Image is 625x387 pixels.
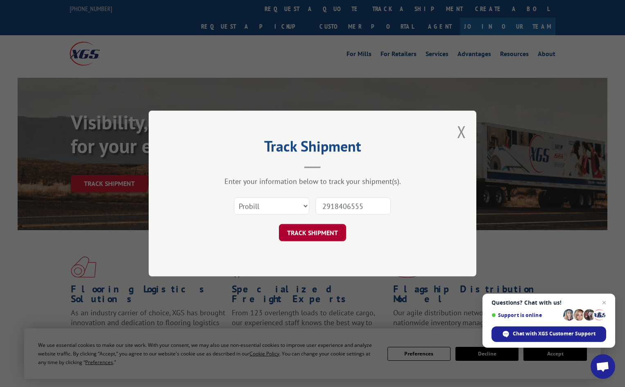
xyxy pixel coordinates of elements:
[491,326,606,342] div: Chat with XGS Customer Support
[491,299,606,306] span: Questions? Chat with us!
[599,298,609,308] span: Close chat
[190,140,435,156] h2: Track Shipment
[491,312,560,318] span: Support is online
[457,121,466,143] button: Close modal
[190,177,435,186] div: Enter your information below to track your shipment(s).
[513,330,596,337] span: Chat with XGS Customer Support
[591,354,615,379] div: Open chat
[279,224,346,241] button: TRACK SHIPMENT
[315,197,391,215] input: Number(s)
